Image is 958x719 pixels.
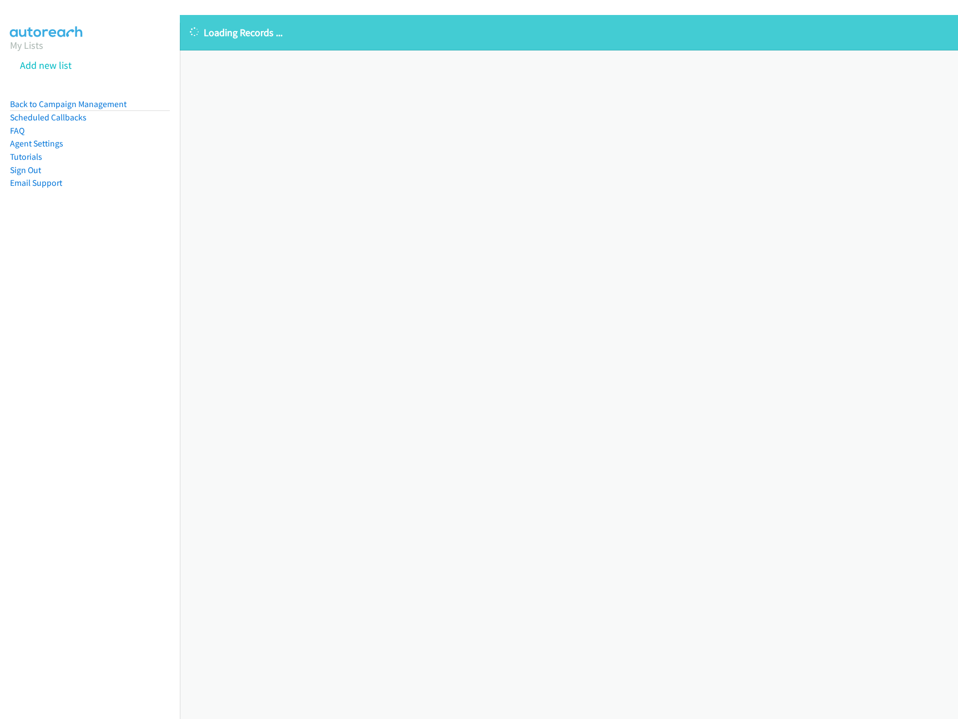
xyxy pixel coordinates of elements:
a: Scheduled Callbacks [10,112,87,123]
a: My Lists [10,39,43,52]
p: Loading Records ... [190,25,948,40]
a: Add new list [20,59,72,72]
a: Agent Settings [10,138,63,149]
a: Email Support [10,178,62,188]
a: Back to Campaign Management [10,99,127,109]
a: Sign Out [10,165,41,175]
a: FAQ [10,125,24,136]
a: Tutorials [10,151,42,162]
